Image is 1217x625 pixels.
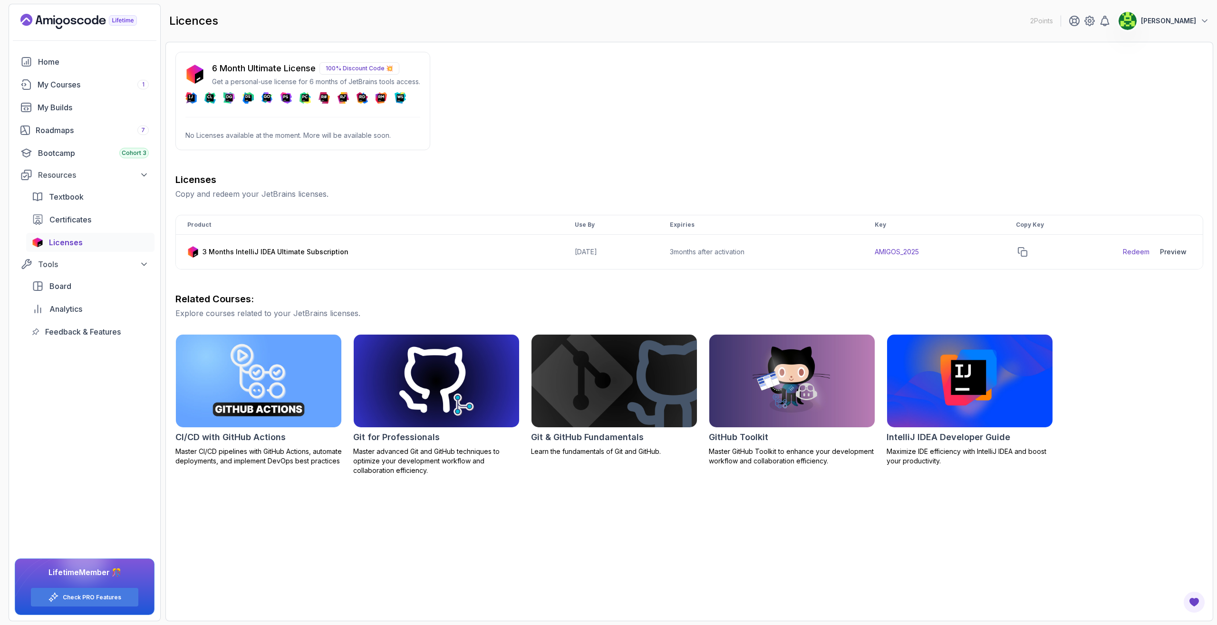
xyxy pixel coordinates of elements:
span: Certificates [49,214,91,225]
h3: Related Courses: [175,292,1203,306]
td: 3 months after activation [658,235,863,269]
a: Check PRO Features [63,594,121,601]
span: Analytics [49,303,82,315]
a: licenses [26,233,155,252]
span: Textbook [49,191,84,202]
th: Use By [563,215,658,235]
h2: GitHub Toolkit [709,431,768,444]
img: Git & GitHub Fundamentals card [531,335,697,427]
a: Git for Professionals cardGit for ProfessionalsMaster advanced Git and GitHub techniques to optim... [353,334,520,475]
button: Tools [15,256,155,273]
a: Redeem [1123,247,1149,257]
p: Master GitHub Toolkit to enhance your development workflow and collaboration efficiency. [709,447,875,466]
span: Cohort 3 [122,149,146,157]
p: [PERSON_NAME] [1141,16,1196,26]
h2: IntelliJ IDEA Developer Guide [887,431,1010,444]
span: 7 [141,126,145,134]
a: board [26,277,155,296]
h3: Licenses [175,173,1203,186]
h2: Git & GitHub Fundamentals [531,431,644,444]
div: My Courses [38,79,149,90]
div: Home [38,56,149,67]
div: Roadmaps [36,125,149,136]
img: jetbrains icon [32,238,43,247]
a: CI/CD with GitHub Actions cardCI/CD with GitHub ActionsMaster CI/CD pipelines with GitHub Actions... [175,334,342,466]
a: builds [15,98,155,117]
span: Licenses [49,237,83,248]
p: No Licenses available at the moment. More will be available soon. [185,131,420,140]
a: bootcamp [15,144,155,163]
img: CI/CD with GitHub Actions card [176,335,341,427]
div: Preview [1160,247,1187,257]
h2: Git for Professionals [353,431,440,444]
a: textbook [26,187,155,206]
img: jetbrains icon [187,246,199,258]
a: IntelliJ IDEA Developer Guide cardIntelliJ IDEA Developer GuideMaximize IDE efficiency with Intel... [887,334,1053,466]
p: 3 Months IntelliJ IDEA Ultimate Subscription [203,247,348,257]
img: user profile image [1119,12,1137,30]
a: Landing page [20,14,159,29]
p: Get a personal-use license for 6 months of JetBrains tools access. [212,77,420,87]
a: Git & GitHub Fundamentals cardGit & GitHub FundamentalsLearn the fundamentals of Git and GitHub. [531,334,697,456]
p: 2 Points [1030,16,1053,26]
img: Git for Professionals card [354,335,519,427]
button: copy-button [1016,245,1029,259]
a: courses [15,75,155,94]
p: Copy and redeem your JetBrains licenses. [175,188,1203,200]
p: Master advanced Git and GitHub techniques to optimize your development workflow and collaboration... [353,447,520,475]
span: Board [49,280,71,292]
p: 6 Month Ultimate License [212,62,316,75]
td: AMIGOS_2025 [863,235,1005,269]
p: Learn the fundamentals of Git and GitHub. [531,447,697,456]
div: Resources [38,169,149,181]
img: GitHub Toolkit card [709,335,875,427]
img: jetbrains icon [185,65,204,84]
a: feedback [26,322,155,341]
span: 1 [142,81,145,88]
th: Key [863,215,1005,235]
h2: licences [169,13,218,29]
a: home [15,52,155,71]
div: Tools [38,259,149,270]
th: Expiries [658,215,863,235]
p: Explore courses related to your JetBrains licenses. [175,308,1203,319]
th: Copy Key [1005,215,1111,235]
h2: CI/CD with GitHub Actions [175,431,286,444]
button: Preview [1155,242,1191,261]
p: Master CI/CD pipelines with GitHub Actions, automate deployments, and implement DevOps best pract... [175,447,342,466]
img: IntelliJ IDEA Developer Guide card [887,335,1053,427]
div: Bootcamp [38,147,149,159]
a: analytics [26,299,155,318]
a: GitHub Toolkit cardGitHub ToolkitMaster GitHub Toolkit to enhance your development workflow and c... [709,334,875,466]
td: [DATE] [563,235,658,269]
div: My Builds [38,102,149,113]
button: Check PRO Features [30,587,139,607]
button: Resources [15,166,155,183]
button: Open Feedback Button [1183,591,1206,614]
th: Product [176,215,563,235]
p: Maximize IDE efficiency with IntelliJ IDEA and boost your productivity. [887,447,1053,466]
p: 100% Discount Code 💥 [319,62,399,75]
button: user profile image[PERSON_NAME] [1118,11,1209,30]
a: certificates [26,210,155,229]
span: Feedback & Features [45,326,121,337]
a: roadmaps [15,121,155,140]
